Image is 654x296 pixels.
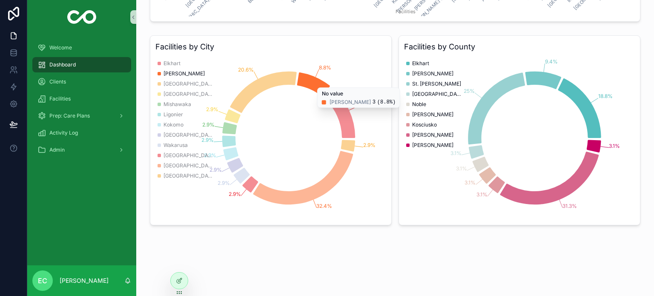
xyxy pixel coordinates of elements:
tspan: 18.8% [598,93,613,99]
span: Prep: Care Plans [49,112,90,119]
span: Wakarusa [163,142,188,149]
a: Clients [32,74,131,89]
span: St. [PERSON_NAME] [412,80,461,87]
span: [PERSON_NAME] [412,142,453,149]
tspan: 2.9% [209,167,222,173]
tspan: 25% [464,88,475,94]
span: [GEOGRAPHIC_DATA] [163,91,215,98]
span: [PERSON_NAME] [163,70,205,77]
span: [GEOGRAPHIC_DATA] [163,152,215,159]
tspan: 3.1% [465,179,476,186]
div: chart [404,56,635,220]
tspan: 31.3% [562,203,577,209]
span: Noble [412,101,426,108]
a: Facilities [32,91,131,106]
p: [PERSON_NAME] [60,276,109,285]
tspan: 3.1% [609,143,620,149]
span: Dashboard [49,61,76,68]
span: [PERSON_NAME] [412,70,453,77]
span: Elkhart [412,60,429,67]
a: Admin [32,142,131,158]
span: Ligonier [163,111,183,118]
div: chart [155,56,386,220]
span: [GEOGRAPHIC_DATA] [163,80,215,87]
span: Admin [49,147,65,153]
tspan: Facilities [396,9,416,14]
span: [GEOGRAPHIC_DATA] [163,132,215,138]
tspan: 32.4% [316,203,332,209]
span: [GEOGRAPHIC_DATA] [412,91,463,98]
tspan: 20.6% [238,66,254,73]
div: scrollable content [27,34,136,169]
img: App logo [67,10,97,24]
tspan: 3.1% [476,191,488,198]
span: Elkhart [163,60,181,67]
span: [GEOGRAPHIC_DATA] [163,172,215,179]
a: Dashboard [32,57,131,72]
span: Mishawaka [163,101,191,108]
h3: Facilities by City [155,41,386,53]
tspan: 14.7% [357,101,372,108]
h3: Facilities by County [404,41,635,53]
span: Clients [49,78,66,85]
span: [PERSON_NAME] [412,132,453,138]
span: Kosciusko [412,121,437,128]
span: EC [38,276,47,286]
span: [PERSON_NAME] [412,111,453,118]
span: Welcome [49,44,72,51]
tspan: 2.9% [363,142,376,148]
a: Activity Log [32,125,131,141]
a: Prep: Care Plans [32,108,131,124]
span: [GEOGRAPHIC_DATA] [163,162,215,169]
tspan: 3.1% [456,165,467,172]
tspan: 8.8% [319,64,331,71]
tspan: 2.9% [218,180,230,186]
span: Kokomo [163,121,184,128]
span: Facilities [49,95,71,102]
tspan: 9.4% [545,58,558,65]
span: Activity Log [49,129,78,136]
a: Welcome [32,40,131,55]
tspan: 2.9% [229,191,241,197]
tspan: 2.9% [204,152,216,158]
tspan: 2.9% [206,106,218,112]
